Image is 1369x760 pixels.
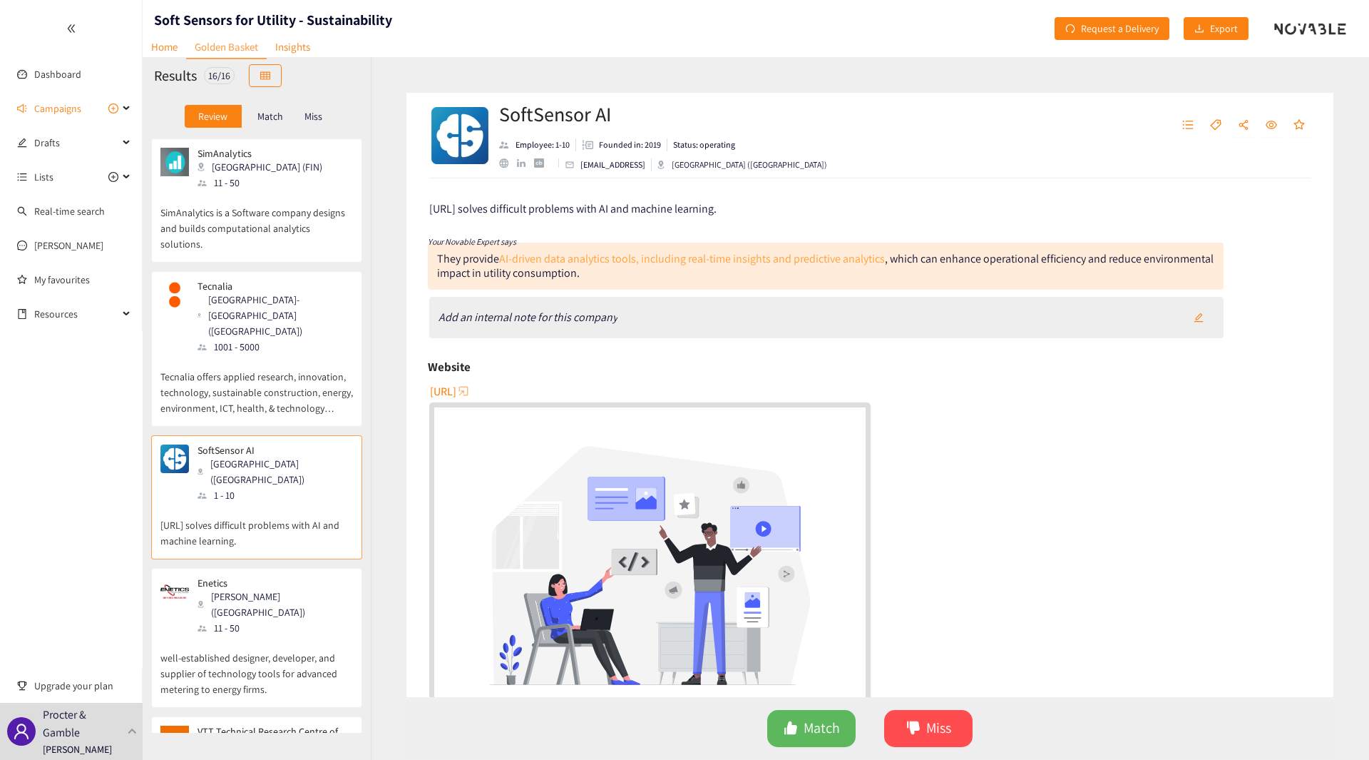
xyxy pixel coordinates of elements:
span: Resources [34,300,118,328]
span: download [1194,24,1204,35]
img: Snapshot of the company's website [160,148,189,176]
p: [URL] solves difficult problems with AI and machine learning. [160,503,353,549]
i: Your Novable Expert says [428,236,516,247]
span: redo [1065,24,1075,35]
div: 11 - 50 [198,175,331,191]
li: Founded in year [576,138,667,151]
button: table [249,64,282,87]
p: [EMAIL_ADDRESS] [580,158,645,171]
span: [URL] [430,382,456,400]
a: Insights [267,36,319,58]
button: likeMatch [767,710,856,747]
p: SimAnalytics [198,148,322,159]
a: crunchbase [534,158,552,168]
button: dislikeMiss [884,710,973,747]
div: [GEOGRAPHIC_DATA]-[GEOGRAPHIC_DATA] ([GEOGRAPHIC_DATA]) [198,292,352,339]
li: Status [667,138,735,151]
a: My favourites [34,265,131,294]
li: Employees [499,138,576,151]
i: Add an internal note for this company [439,310,617,325]
button: redoRequest a Delivery [1055,17,1169,40]
a: website [434,407,866,731]
span: edit [17,138,27,148]
span: user [13,723,30,740]
p: Tecnalia [198,280,343,292]
button: tag [1203,114,1229,137]
div: 1001 - 5000 [198,339,352,355]
div: 11 - 50 [198,620,352,636]
div: They provide , which can enhance operational efficiency and reduce environmental impact in utilit... [437,251,1214,280]
p: VTT Technical Research Centre of [GEOGRAPHIC_DATA] [198,726,343,749]
span: Export [1210,21,1238,36]
span: Campaigns [34,94,81,123]
a: [PERSON_NAME] [34,239,103,252]
iframe: Chat Widget [1137,606,1369,760]
span: plus-circle [108,172,118,182]
span: Match [804,717,840,739]
img: Snapshot of the company's website [160,726,189,754]
p: Enetics [198,577,343,589]
div: 16 / 16 [204,67,235,84]
div: [GEOGRAPHIC_DATA] ([GEOGRAPHIC_DATA]) [657,158,827,171]
button: edit [1183,306,1214,329]
button: downloadExport [1184,17,1248,40]
p: [PERSON_NAME] [43,741,112,757]
img: Company Logo [431,107,488,164]
button: unordered-list [1175,114,1201,137]
span: Drafts [34,128,118,157]
h2: SoftSensor AI [499,100,827,128]
span: dislike [906,721,921,737]
span: trophy [17,681,27,691]
span: tag [1210,119,1221,132]
span: like [784,721,798,737]
span: Miss [926,717,951,739]
p: Employee: 1-10 [516,138,570,151]
img: Snapshot of the Company's website [434,407,866,731]
p: Miss [304,111,322,122]
span: unordered-list [17,172,27,182]
span: Lists [34,163,53,191]
button: star [1286,114,1312,137]
a: Dashboard [34,68,81,81]
a: Real-time search [34,205,105,218]
span: sound [17,103,27,113]
p: Match [257,111,283,122]
div: [GEOGRAPHIC_DATA] ([GEOGRAPHIC_DATA]) [198,456,352,487]
p: Status: operating [673,138,735,151]
span: eye [1266,119,1277,132]
span: Request a Delivery [1081,21,1159,36]
a: Home [143,36,186,58]
span: [URL] solves difficult problems with AI and machine learning. [429,201,717,216]
h2: Results [154,66,197,86]
span: Upgrade your plan [34,672,131,700]
a: website [499,158,517,168]
p: Procter & Gamble [43,706,122,741]
p: Tecnalia offers applied research, innovation, technology, sustainable construction, energy, envir... [160,355,353,416]
button: share-alt [1231,114,1256,137]
button: [URL] [430,380,471,402]
img: Snapshot of the company's website [160,577,189,606]
h1: Soft Sensors for Utility - Sustainability [154,10,392,30]
p: Founded in: 2019 [599,138,661,151]
div: 1 - 10 [198,487,352,503]
img: Snapshot of the company's website [160,280,189,309]
span: book [17,309,27,319]
span: unordered-list [1182,119,1194,132]
span: share-alt [1238,119,1249,132]
button: eye [1258,114,1284,137]
div: [PERSON_NAME] ([GEOGRAPHIC_DATA]) [198,589,352,620]
span: plus-circle [108,103,118,113]
a: linkedin [517,159,534,168]
p: SoftSensor AI [198,445,343,456]
span: double-left [66,24,76,34]
img: Snapshot of the company's website [160,445,189,473]
p: well-established designer, developer, and supplier of technology tools for advanced metering to e... [160,636,353,697]
a: Golden Basket [186,36,267,59]
span: star [1293,119,1305,132]
span: table [260,71,270,82]
p: Review [198,111,227,122]
span: edit [1194,313,1204,324]
p: SimAnalytics is a Software company designs and builds computational analytics solutions. [160,191,353,252]
a: AI-driven data analytics tools, including real-time insights and predictive analytics [499,251,885,266]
